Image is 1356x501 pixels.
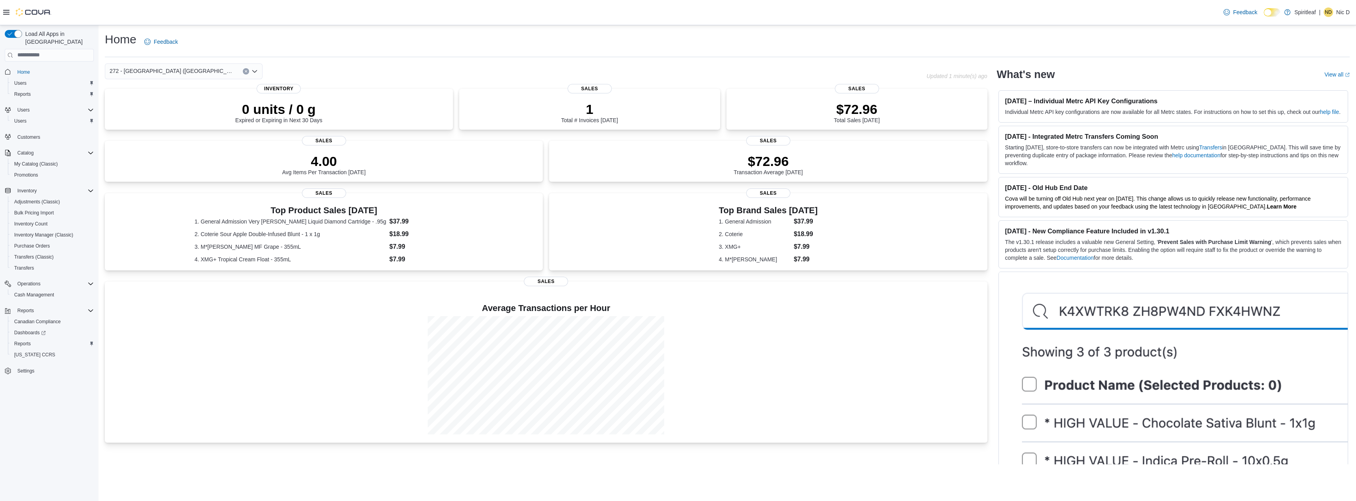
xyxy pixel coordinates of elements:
button: Settings [2,365,97,376]
span: Sales [835,84,879,93]
p: Spiritleaf [1295,7,1316,17]
span: Feedback [1233,8,1257,16]
button: Reports [8,338,97,349]
a: Documentation [1056,255,1093,261]
strong: Prevent Sales with Purchase Limit Warning [1158,239,1271,245]
a: Inventory Count [11,219,51,229]
span: Reports [14,91,31,97]
span: Sales [746,136,790,145]
dd: $37.99 [794,217,818,226]
button: Transfers [8,263,97,274]
dt: 3. XMG+ [719,243,791,251]
button: Inventory Count [8,218,97,229]
dd: $7.99 [389,255,453,264]
a: Transfers [11,263,37,273]
a: help file [1320,109,1339,115]
span: My Catalog (Classic) [11,159,94,169]
button: [US_STATE] CCRS [8,349,97,360]
nav: Complex example [5,63,94,397]
span: Customers [17,134,40,140]
button: Inventory [14,186,40,196]
span: Reports [17,307,34,314]
button: Inventory [2,185,97,196]
a: Dashboards [8,327,97,338]
button: Catalog [14,148,37,158]
span: Purchase Orders [11,241,94,251]
span: Inventory Count [11,219,94,229]
a: Reports [11,339,34,348]
div: Nic D [1324,7,1333,17]
span: Home [14,67,94,77]
a: Learn More [1267,203,1296,210]
a: Promotions [11,170,41,180]
p: Individual Metrc API key configurations are now available for all Metrc states. For instructions ... [1005,108,1341,116]
a: [US_STATE] CCRS [11,350,58,359]
h3: [DATE] - Old Hub End Date [1005,184,1341,192]
img: Cova [16,8,51,16]
h3: [DATE] - Integrated Metrc Transfers Coming Soon [1005,132,1341,140]
a: Canadian Compliance [11,317,64,326]
p: Nic D [1336,7,1350,17]
span: [US_STATE] CCRS [14,352,55,358]
span: Users [11,116,94,126]
h3: [DATE] – Individual Metrc API Key Configurations [1005,97,1341,105]
dd: $18.99 [794,229,818,239]
p: 0 units / 0 g [235,101,322,117]
input: Dark Mode [1264,8,1280,17]
button: Catalog [2,147,97,158]
button: Customers [2,131,97,143]
a: Feedback [141,34,181,50]
h1: Home [105,32,136,47]
span: Promotions [11,170,94,180]
p: Updated 1 minute(s) ago [926,73,987,79]
button: Clear input [243,68,249,74]
span: Cash Management [11,290,94,300]
span: Load All Apps in [GEOGRAPHIC_DATA] [22,30,94,46]
dt: 4. XMG+ Tropical Cream Float - 355mL [194,255,386,263]
a: Users [11,78,30,88]
a: Reports [11,89,34,99]
a: Cash Management [11,290,57,300]
button: Users [8,78,97,89]
span: Inventory [14,186,94,196]
span: Users [14,118,26,124]
p: Starting [DATE], store-to-store transfers can now be integrated with Metrc using in [GEOGRAPHIC_D... [1005,143,1341,167]
div: Total Sales [DATE] [834,101,879,123]
span: Sales [568,84,612,93]
button: Inventory Manager (Classic) [8,229,97,240]
span: Settings [14,366,94,376]
a: View allExternal link [1324,71,1350,78]
span: Washington CCRS [11,350,94,359]
dt: 1. General Admission [719,218,791,225]
span: Canadian Compliance [14,318,61,325]
a: Purchase Orders [11,241,53,251]
div: Transaction Average [DATE] [734,153,803,175]
a: Inventory Manager (Classic) [11,230,76,240]
a: Customers [14,132,43,142]
span: Transfers (Classic) [14,254,54,260]
span: Inventory Count [14,221,48,227]
div: Total # Invoices [DATE] [561,101,618,123]
h3: Top Product Sales [DATE] [194,206,453,215]
dt: 2. Coterie Sour Apple Double-Infused Blunt - 1 x 1g [194,230,386,238]
a: Users [11,116,30,126]
div: Avg Items Per Transaction [DATE] [282,153,366,175]
button: Purchase Orders [8,240,97,251]
p: 4.00 [282,153,366,169]
span: Operations [14,279,94,289]
span: Users [14,105,94,115]
span: 272 - [GEOGRAPHIC_DATA] ([GEOGRAPHIC_DATA]) [110,66,235,76]
span: Feedback [154,38,178,46]
span: Settings [17,368,34,374]
p: The v1.30.1 release includes a valuable new General Setting, ' ', which prevents sales when produ... [1005,238,1341,262]
a: Adjustments (Classic) [11,197,63,207]
span: Reports [14,341,31,347]
p: 1 [561,101,618,117]
span: Dashboards [11,328,94,337]
span: Transfers (Classic) [11,252,94,262]
span: Dashboards [14,330,46,336]
span: Customers [14,132,94,142]
span: ND [1325,7,1332,17]
a: Dashboards [11,328,49,337]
